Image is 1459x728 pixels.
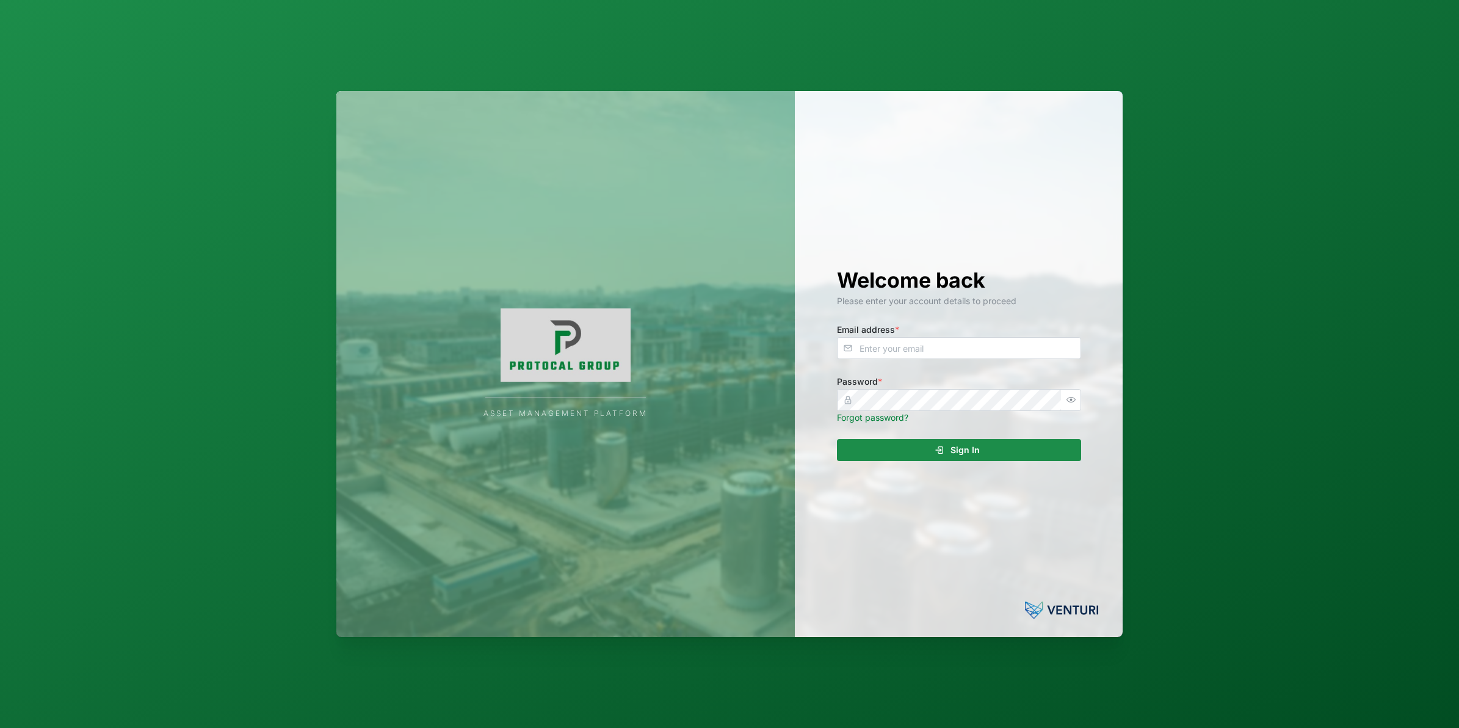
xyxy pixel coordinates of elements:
[950,440,980,460] span: Sign In
[837,323,899,337] label: Email address
[837,375,882,388] label: Password
[444,308,688,382] img: Company Logo
[837,439,1081,461] button: Sign In
[837,294,1081,308] div: Please enter your account details to proceed
[483,408,648,420] div: Asset Management Platform
[1025,598,1098,622] img: Powered by: Venturi
[837,337,1081,359] input: Enter your email
[837,267,1081,294] h1: Welcome back
[837,412,908,423] a: Forgot password?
